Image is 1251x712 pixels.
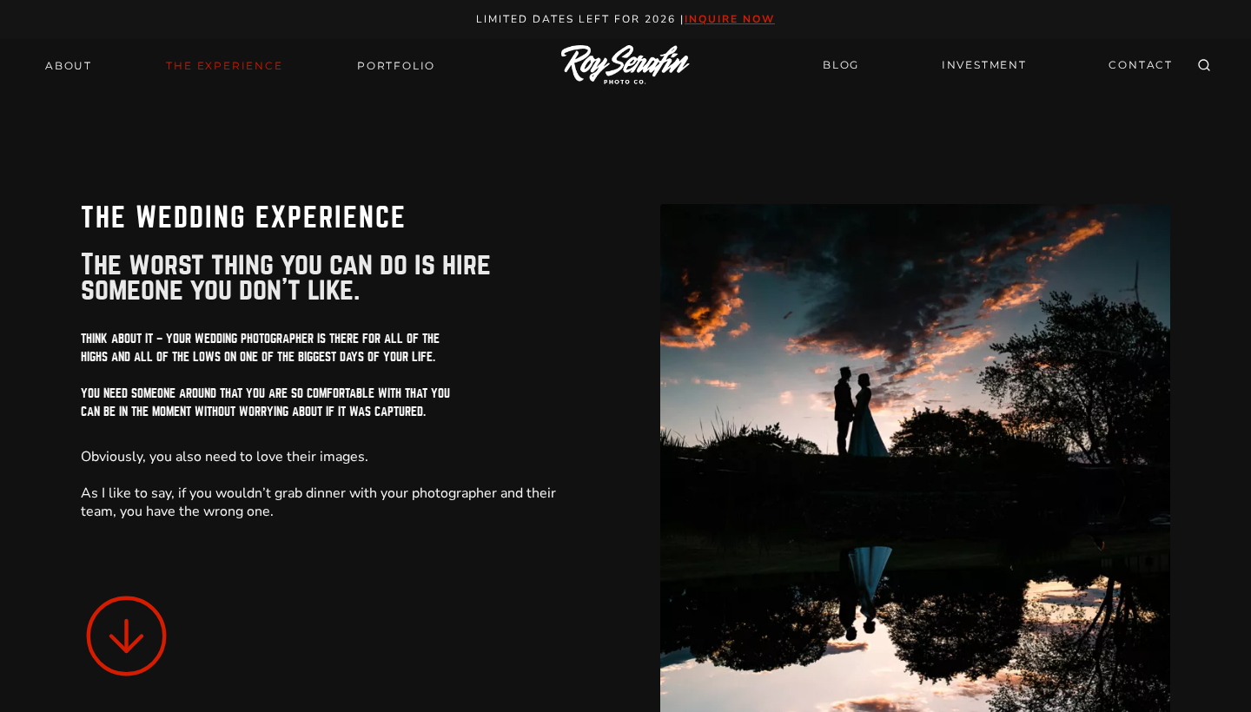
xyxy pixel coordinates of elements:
[19,10,1233,29] p: Limited Dates LEft for 2026 |
[1192,54,1216,78] button: View Search Form
[1098,50,1183,81] a: CONTACT
[931,50,1037,81] a: INVESTMENT
[81,448,591,520] p: Obviously, you also need to love their images. As I like to say, if you wouldn’t grab dinner with...
[156,54,293,78] a: THE EXPERIENCE
[35,54,446,78] nav: Primary Navigation
[347,54,446,78] a: Portfolio
[812,50,870,81] a: BLOG
[812,50,1183,81] nav: Secondary Navigation
[81,330,591,442] h5: Think about it – your wedding photographer is there for all of the highs and all of the lows on o...
[81,204,591,232] h1: The Wedding Experience
[81,253,591,303] p: The worst thing you can do is hire someone you don’t like.
[35,54,103,78] a: About
[685,12,775,26] a: inquire now
[561,45,690,86] img: Logo of Roy Serafin Photo Co., featuring stylized text in white on a light background, representi...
